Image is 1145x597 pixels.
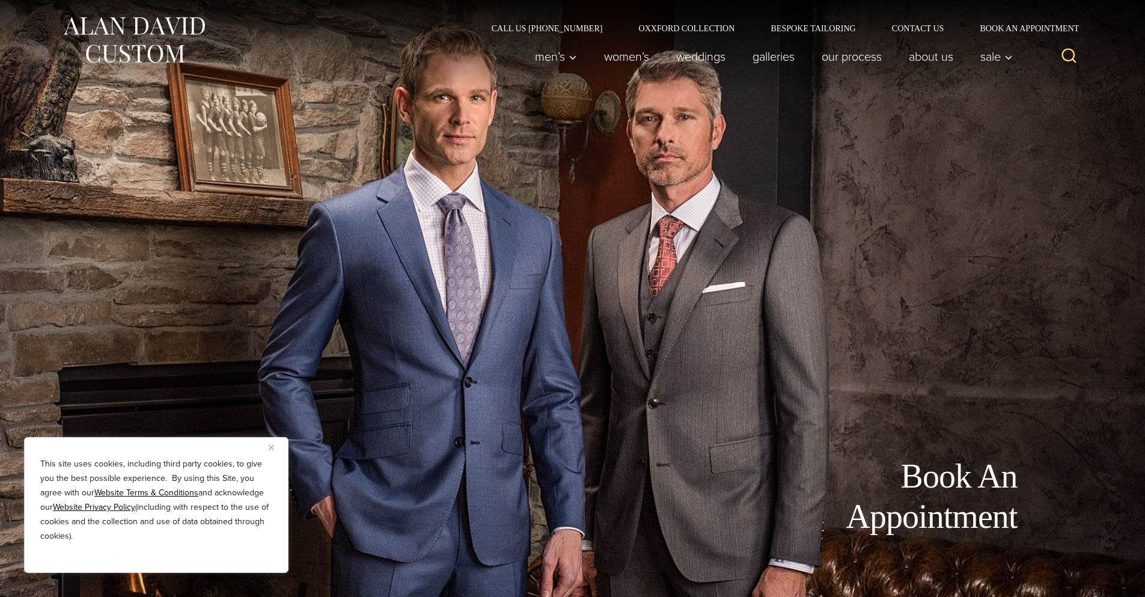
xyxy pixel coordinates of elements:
h1: Book An Appointment [747,456,1018,537]
button: View Search Form [1055,42,1084,71]
a: Bespoke Tailoring [753,24,873,32]
button: Close [269,440,283,455]
a: Oxxford Collection [620,24,753,32]
a: Contact Us [874,24,962,32]
nav: Primary Navigation [521,44,1019,69]
a: Women’s [590,44,662,69]
a: About Us [895,44,966,69]
a: Galleries [739,44,808,69]
a: Our Process [808,44,895,69]
a: Call Us [PHONE_NUMBER] [474,24,621,32]
img: Close [269,445,274,450]
a: Book an Appointment [962,24,1083,32]
span: Sale [980,51,1013,63]
span: Men’s [535,51,577,63]
img: Alan David Custom [62,13,206,67]
a: weddings [662,44,739,69]
a: Website Privacy Policy [53,501,135,513]
a: Website Terms & Conditions [94,486,198,499]
nav: Secondary Navigation [474,24,1084,32]
p: This site uses cookies, including third party cookies, to give you the best possible experience. ... [40,457,272,543]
